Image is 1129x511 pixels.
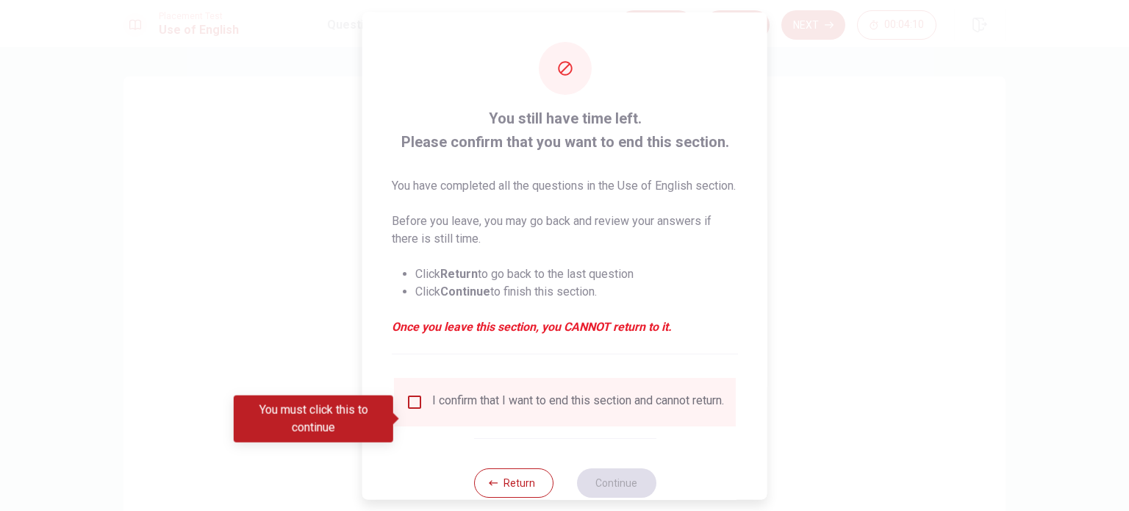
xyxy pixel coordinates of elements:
em: Once you leave this section, you CANNOT return to it. [392,318,738,335]
li: Click to go back to the last question [415,265,738,282]
strong: Return [440,266,478,280]
div: You must click this to continue [234,396,393,443]
p: Before you leave, you may go back and review your answers if there is still time. [392,212,738,247]
span: You still have time left. Please confirm that you want to end this section. [392,106,738,153]
p: You have completed all the questions in the Use of English section. [392,176,738,194]
li: Click to finish this section. [415,282,738,300]
span: You must click this to continue [406,393,423,410]
button: Return [473,468,553,497]
strong: Continue [440,284,490,298]
div: I confirm that I want to end this section and cannot return. [432,393,724,410]
button: Continue [576,468,656,497]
